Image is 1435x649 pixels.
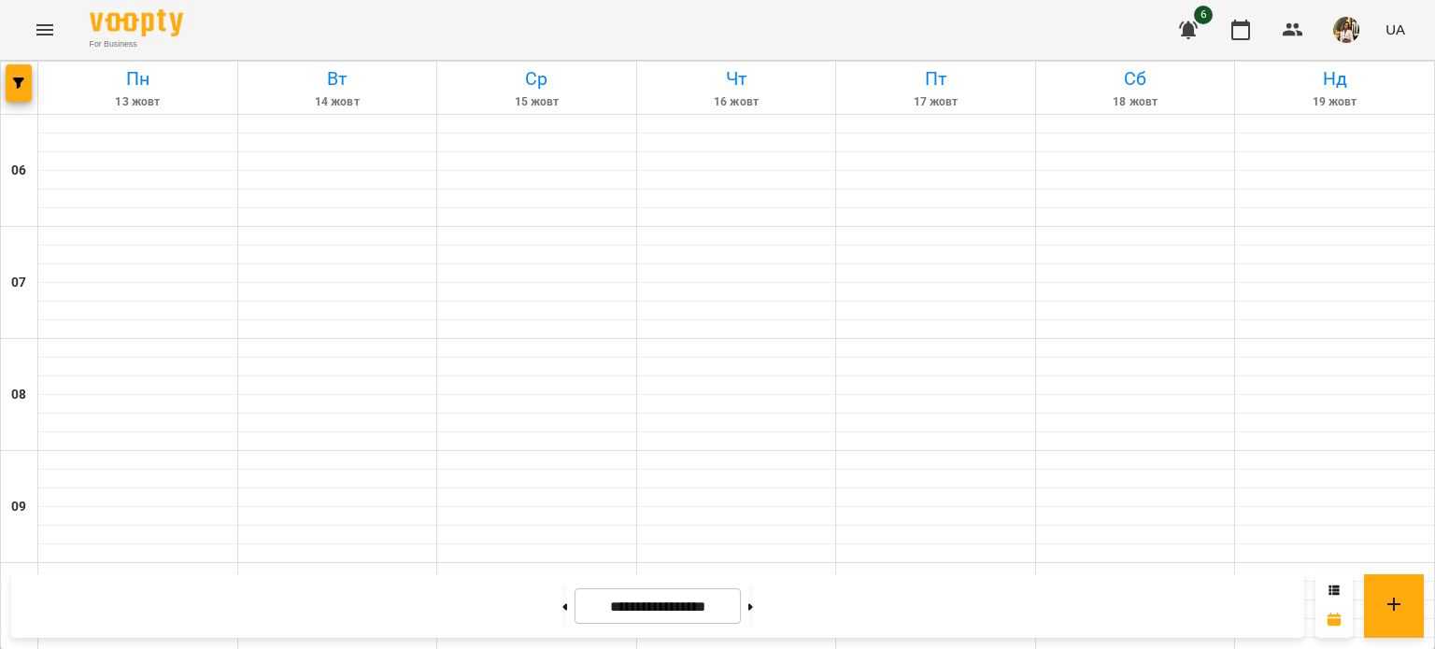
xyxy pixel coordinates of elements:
[1385,20,1405,39] span: UA
[11,161,26,181] h6: 06
[640,93,833,111] h6: 16 жовт
[11,273,26,293] h6: 07
[90,38,183,50] span: For Business
[241,64,434,93] h6: Вт
[1039,93,1232,111] h6: 18 жовт
[1194,6,1213,24] span: 6
[839,64,1032,93] h6: Пт
[90,9,183,36] img: Voopty Logo
[440,64,633,93] h6: Ср
[41,64,234,93] h6: Пн
[11,385,26,405] h6: 08
[440,93,633,111] h6: 15 жовт
[22,7,67,52] button: Menu
[11,497,26,517] h6: 09
[839,93,1032,111] h6: 17 жовт
[1039,64,1232,93] h6: Сб
[640,64,833,93] h6: Чт
[1378,12,1413,47] button: UA
[1333,17,1359,43] img: aea806cbca9c040a8c2344d296ea6535.jpg
[1238,64,1431,93] h6: Нд
[1238,93,1431,111] h6: 19 жовт
[241,93,434,111] h6: 14 жовт
[41,93,234,111] h6: 13 жовт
